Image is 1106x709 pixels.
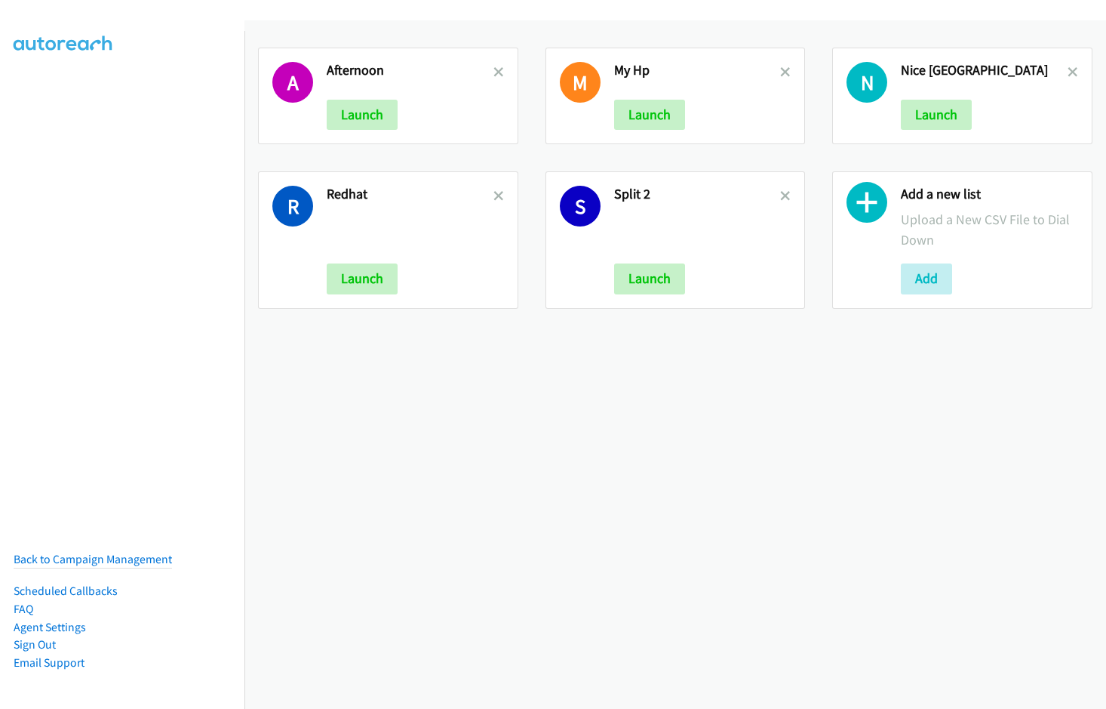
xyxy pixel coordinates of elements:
h2: Add a new list [901,186,1078,203]
a: Scheduled Callbacks [14,584,118,598]
button: Launch [327,264,398,294]
h1: M [560,62,601,103]
button: Launch [614,100,685,130]
button: Add [901,264,952,294]
a: Email Support [14,655,84,670]
h2: Nice [GEOGRAPHIC_DATA] [901,62,1068,79]
a: Back to Campaign Management [14,552,172,566]
h1: R [272,186,313,227]
h2: Redhat [327,186,493,203]
button: Launch [614,264,685,294]
a: Agent Settings [14,620,86,634]
a: FAQ [14,602,33,616]
h2: My Hp [614,62,781,79]
h1: N [846,62,887,103]
a: Sign Out [14,637,56,652]
button: Launch [327,100,398,130]
button: Launch [901,100,972,130]
h1: A [272,62,313,103]
p: Upload a New CSV File to Dial Down [901,209,1078,250]
h1: S [560,186,601,227]
h2: Afternoon [327,62,493,79]
h2: Split 2 [614,186,781,203]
